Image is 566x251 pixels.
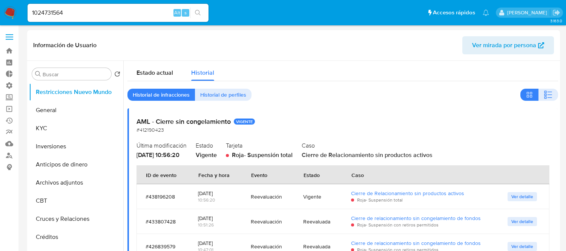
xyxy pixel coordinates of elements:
[462,36,554,54] button: Ver mirada por persona
[29,119,123,137] button: KYC
[114,71,120,79] button: Volver al orden por defecto
[29,83,123,101] button: Restricciones Nuevo Mundo
[433,9,475,17] span: Accesos rápidos
[35,71,41,77] button: Buscar
[483,9,489,16] a: Notificaciones
[29,210,123,228] button: Cruces y Relaciones
[43,71,108,78] input: Buscar
[29,174,123,192] button: Archivos adjuntos
[29,156,123,174] button: Anticipos de dinero
[184,9,187,16] span: s
[507,9,550,16] p: zoe.breuer@mercadolibre.com
[190,8,206,18] button: search-icon
[29,137,123,156] button: Inversiones
[552,9,560,17] a: Salir
[28,8,209,18] input: Buscar usuario o caso...
[29,192,123,210] button: CBT
[29,228,123,246] button: Créditos
[472,36,536,54] span: Ver mirada por persona
[174,9,180,16] span: Alt
[33,42,97,49] h1: Información de Usuario
[29,101,123,119] button: General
